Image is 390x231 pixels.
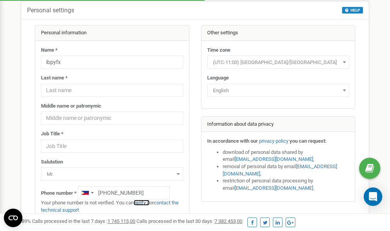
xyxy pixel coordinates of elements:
[207,138,258,144] strong: In accordance with our
[223,163,349,177] li: removal of personal data by email ,
[223,149,349,163] li: download of personal data shared by email ,
[223,164,337,177] a: [EMAIL_ADDRESS][DOMAIN_NAME]
[207,56,349,69] span: (UTC-11:00) Pacific/Midway
[41,200,179,213] a: contact the technical support
[41,56,183,69] input: Name
[235,156,313,162] a: [EMAIL_ADDRESS][DOMAIN_NAME]
[41,111,183,125] input: Middle name or patronymic
[41,167,183,180] span: Mr.
[27,7,74,14] h5: Personal settings
[32,218,135,224] span: Calls processed in the last 7 days :
[136,218,242,224] span: Calls processed in the last 30 days :
[201,117,355,132] div: Information about data privacy
[44,169,181,180] span: Mr.
[207,74,229,82] label: Language
[35,25,189,41] div: Personal information
[210,85,347,96] span: English
[201,25,355,41] div: Other settings
[235,185,313,191] a: [EMAIL_ADDRESS][DOMAIN_NAME]
[215,218,242,224] u: 7 382 453,00
[210,57,347,68] span: (UTC-11:00) Pacific/Midway
[78,187,96,199] div: Telephone country code
[41,103,101,110] label: Middle name or patronymic
[4,209,22,227] button: Open CMP widget
[41,158,63,166] label: Salutation
[259,138,288,144] a: privacy policy
[78,186,170,199] input: +1-800-555-55-55
[41,84,183,97] input: Last name
[41,140,183,153] input: Job Title
[207,47,230,54] label: Time zone
[107,218,135,224] u: 1 745 115,00
[41,47,58,54] label: Name *
[134,200,150,206] a: verify it
[41,199,183,214] p: Your phone number is not verified. You can or
[207,84,349,97] span: English
[364,187,382,206] div: Open Intercom Messenger
[41,190,77,197] label: Phone number *
[290,138,327,144] strong: you can request:
[223,177,349,192] li: restriction of personal data processing by email .
[342,7,363,13] button: HELP
[41,74,68,82] label: Last name *
[41,130,63,138] label: Job Title *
